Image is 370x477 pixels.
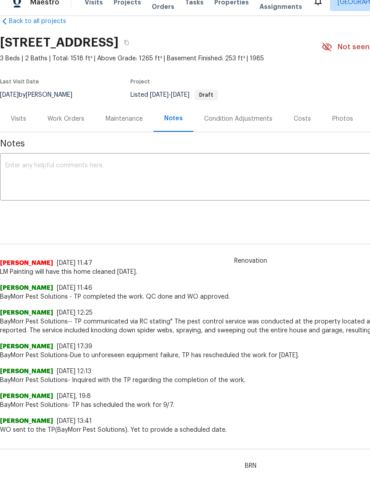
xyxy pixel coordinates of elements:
[118,35,134,51] button: Copy Address
[11,115,26,124] div: Visits
[57,369,91,375] span: [DATE] 12:13
[150,92,189,99] span: -
[150,92,169,99] span: [DATE]
[171,92,189,99] span: [DATE]
[106,115,143,124] div: Maintenance
[57,285,92,292] span: [DATE] 11:46
[240,462,262,471] span: BRN
[204,115,272,124] div: Condition Adjustments
[57,418,92,425] span: [DATE] 13:41
[332,115,353,124] div: Photos
[57,394,91,400] span: [DATE], 19:8
[47,115,84,124] div: Work Orders
[57,260,92,267] span: [DATE] 11:47
[130,79,150,85] span: Project
[57,465,90,472] span: [DATE] 7:37
[229,257,272,266] span: Renovation
[130,92,218,99] span: Listed
[164,114,183,123] div: Notes
[57,310,93,316] span: [DATE] 12:25
[294,115,311,124] div: Costs
[57,344,92,350] span: [DATE] 17:39
[196,93,217,98] span: Draft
